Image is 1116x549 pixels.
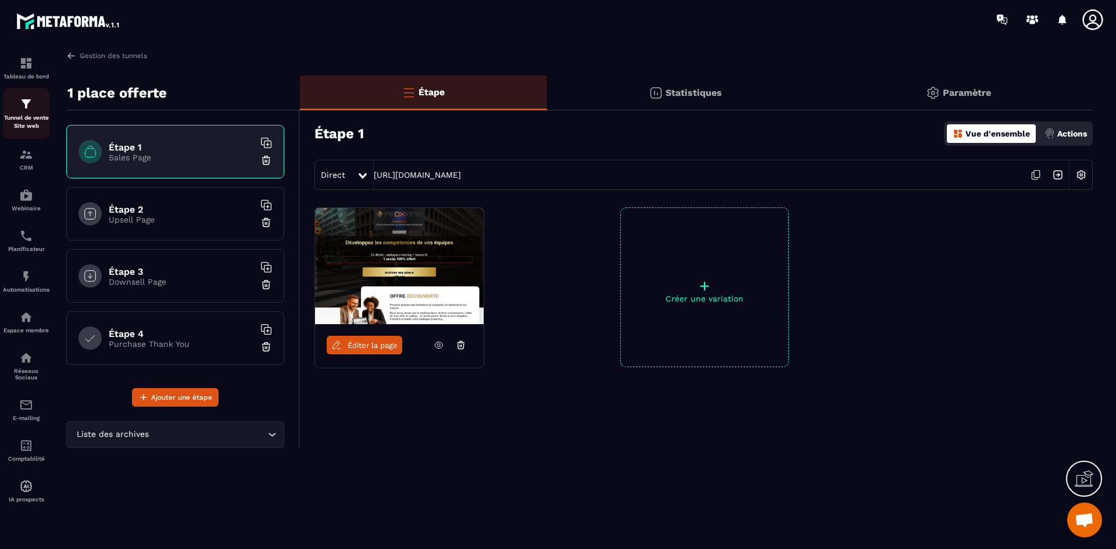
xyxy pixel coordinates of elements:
[1047,164,1069,186] img: arrow-next.bcc2205e.svg
[74,428,151,441] span: Liste des archives
[943,87,991,98] p: Paramètre
[3,327,49,333] p: Espace membre
[19,270,33,284] img: automations
[19,97,33,111] img: formation
[3,389,49,430] a: emailemailE-mailing
[926,86,940,100] img: setting-gr.5f69749f.svg
[666,87,722,98] p: Statistiques
[3,139,49,180] a: formationformationCRM
[3,180,49,220] a: automationsautomationsWebinaire
[3,164,49,171] p: CRM
[621,294,788,303] p: Créer une variation
[109,328,254,339] h6: Étape 4
[314,125,364,142] h3: Étape 1
[66,51,147,61] a: Gestion des tunnels
[132,388,219,407] button: Ajouter une étape
[3,368,49,381] p: Réseaux Sociaux
[327,336,402,354] a: Éditer la page
[109,266,254,277] h6: Étape 3
[19,479,33,493] img: automations
[3,302,49,342] a: automationsautomationsEspace membre
[419,87,445,98] p: Étape
[374,170,461,180] a: [URL][DOMAIN_NAME]
[3,205,49,211] p: Webinaire
[109,215,254,224] p: Upsell Page
[3,286,49,293] p: Automatisations
[3,342,49,389] a: social-networksocial-networkRéseaux Sociaux
[260,155,272,166] img: trash
[3,246,49,252] p: Planificateur
[402,85,416,99] img: bars-o.4a397970.svg
[19,148,33,162] img: formation
[151,392,212,403] span: Ajouter une étape
[1057,129,1087,138] p: Actions
[953,128,963,139] img: dashboard-orange.40269519.svg
[321,170,345,180] span: Direct
[3,88,49,139] a: formationformationTunnel de vente Site web
[19,351,33,365] img: social-network
[19,188,33,202] img: automations
[315,208,484,324] img: image
[109,277,254,286] p: Downsell Page
[1067,503,1102,537] a: Ouvrir le chat
[16,10,121,31] img: logo
[19,439,33,453] img: accountant
[260,279,272,290] img: trash
[3,114,49,130] p: Tunnel de vente Site web
[965,129,1030,138] p: Vue d'ensemble
[67,81,167,105] p: 1 place offerte
[348,341,398,350] span: Éditer la page
[151,428,265,441] input: Search for option
[66,421,284,448] div: Search for option
[19,398,33,412] img: email
[19,56,33,70] img: formation
[3,430,49,471] a: accountantaccountantComptabilité
[260,217,272,228] img: trash
[649,86,663,100] img: stats.20deebd0.svg
[3,415,49,421] p: E-mailing
[3,48,49,88] a: formationformationTableau de bord
[109,142,254,153] h6: Étape 1
[3,73,49,80] p: Tableau de bord
[109,153,254,162] p: Sales Page
[109,339,254,349] p: Purchase Thank You
[3,496,49,503] p: IA prospects
[3,455,49,462] p: Comptabilité
[3,220,49,261] a: schedulerschedulerPlanificateur
[19,229,33,243] img: scheduler
[19,310,33,324] img: automations
[109,204,254,215] h6: Étape 2
[621,278,788,294] p: +
[1045,128,1055,139] img: actions.d6e523a2.png
[66,51,77,61] img: arrow
[3,261,49,302] a: automationsautomationsAutomatisations
[260,341,272,353] img: trash
[1070,164,1092,186] img: setting-w.858f3a88.svg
